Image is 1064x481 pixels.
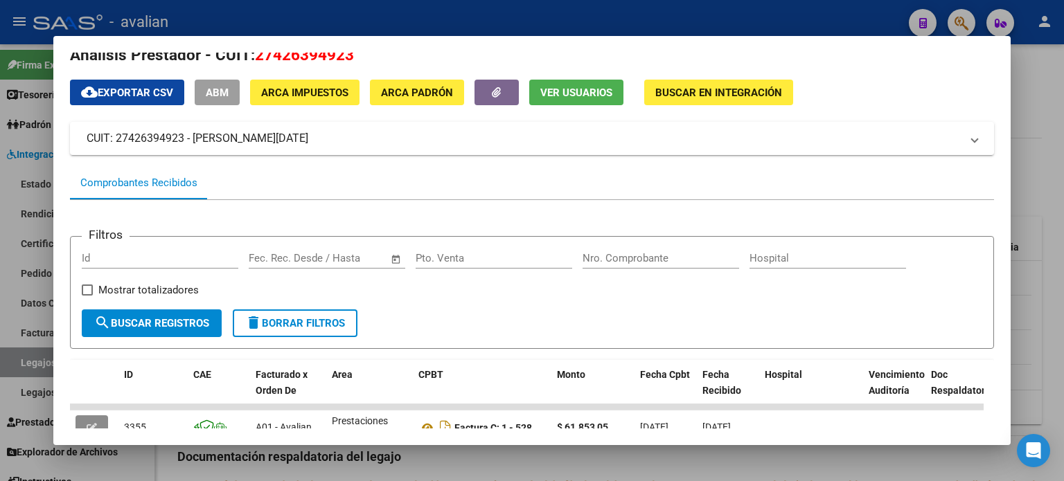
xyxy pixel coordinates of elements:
mat-icon: cloud_download [81,84,98,100]
mat-icon: delete [245,314,262,331]
span: 3355 [124,421,146,433]
datatable-header-cell: ID [118,360,188,421]
span: Facturado x Orden De [256,369,308,396]
i: Descargar documento [436,417,454,439]
h3: Filtros [82,226,130,244]
span: Borrar Filtros [245,317,345,329]
datatable-header-cell: Monto [551,360,635,421]
button: Exportar CSV [70,80,184,105]
span: [DATE] [640,421,668,433]
span: A01 - Avalian [256,421,312,433]
span: Mostrar totalizadores [98,282,199,298]
datatable-header-cell: Vencimiento Auditoría [863,360,925,421]
span: Area [332,369,353,380]
datatable-header-cell: Fecha Cpbt [635,360,697,421]
input: Start date [249,252,294,264]
button: ABM [195,80,240,105]
span: Exportar CSV [81,87,173,99]
span: Hospital [765,369,802,380]
h2: Análisis Prestador - CUIT: [70,44,994,67]
span: [DATE] [702,421,731,433]
div: Open Intercom Messenger [1017,434,1050,467]
button: Open calendar [388,251,404,267]
button: Buscar Registros [82,309,222,337]
datatable-header-cell: Fecha Recibido [697,360,759,421]
span: Ver Usuarios [540,87,612,99]
button: Ver Usuarios [529,80,623,105]
button: Buscar en Integración [644,80,793,105]
mat-expansion-panel-header: CUIT: 27426394923 - [PERSON_NAME][DATE] [70,122,994,155]
span: ARCA Impuestos [261,87,348,99]
input: End date [306,252,373,264]
datatable-header-cell: CPBT [413,360,551,421]
strong: $ 61.853,05 [557,421,608,433]
span: Fecha Cpbt [640,369,690,380]
span: Prestaciones Propias [332,415,388,442]
span: Doc Respaldatoria [931,369,993,396]
div: Comprobantes Recibidos [80,175,197,191]
datatable-header-cell: CAE [188,360,250,421]
span: Fecha Recibido [702,369,741,396]
span: CAE [193,369,211,380]
span: Monto [557,369,585,380]
button: ARCA Padrón [370,80,464,105]
datatable-header-cell: Hospital [759,360,863,421]
datatable-header-cell: Area [326,360,413,421]
span: Vencimiento Auditoría [869,369,925,396]
span: Buscar en Integración [655,87,782,99]
span: Buscar Registros [94,317,209,329]
button: Borrar Filtros [233,309,357,337]
mat-icon: search [94,314,111,331]
span: ID [124,369,133,380]
strong: Factura C: 1 - 528 [454,422,532,433]
span: ABM [206,87,229,99]
button: ARCA Impuestos [250,80,360,105]
datatable-header-cell: Facturado x Orden De [250,360,326,421]
mat-panel-title: CUIT: 27426394923 - [PERSON_NAME][DATE] [87,130,961,147]
span: CPBT [418,369,443,380]
datatable-header-cell: Doc Respaldatoria [925,360,1009,421]
span: 27426394923 [255,46,354,64]
span: ARCA Padrón [381,87,453,99]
